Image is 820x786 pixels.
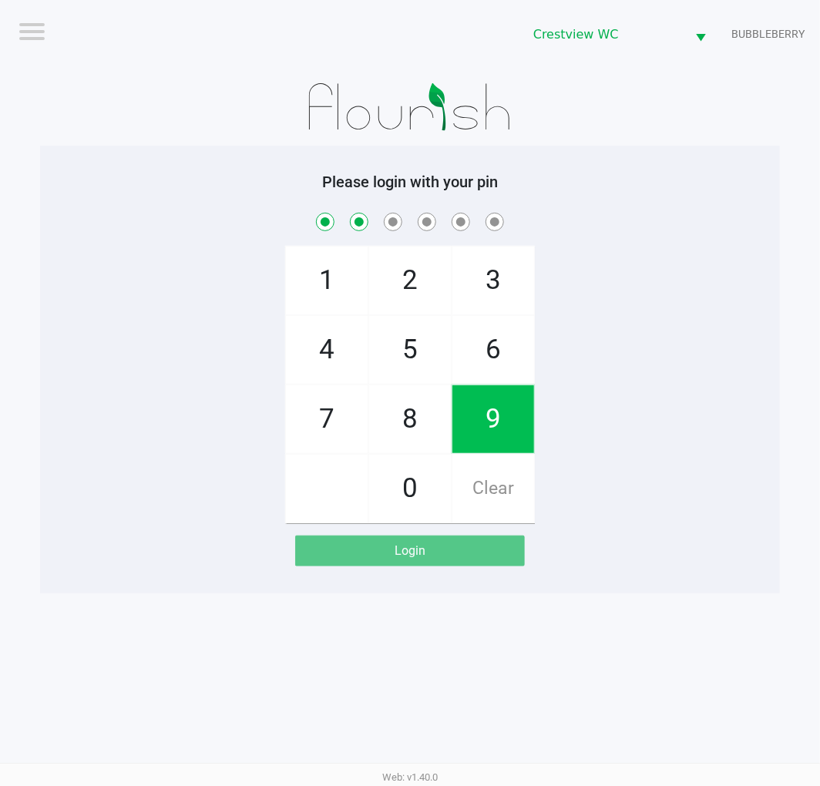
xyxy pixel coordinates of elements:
span: 0 [369,455,451,522]
span: 5 [369,316,451,384]
button: Select [686,16,715,52]
span: 4 [286,316,368,384]
span: 9 [452,385,534,453]
span: Crestview WC [533,25,677,44]
span: Clear [452,455,534,522]
span: 1 [286,247,368,314]
span: 2 [369,247,451,314]
span: BUBBLEBERRY [731,26,805,42]
span: 7 [286,385,368,453]
span: 8 [369,385,451,453]
span: 3 [452,247,534,314]
span: 6 [452,316,534,384]
h5: Please login with your pin [52,173,768,191]
span: Web: v1.40.0 [382,771,438,783]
